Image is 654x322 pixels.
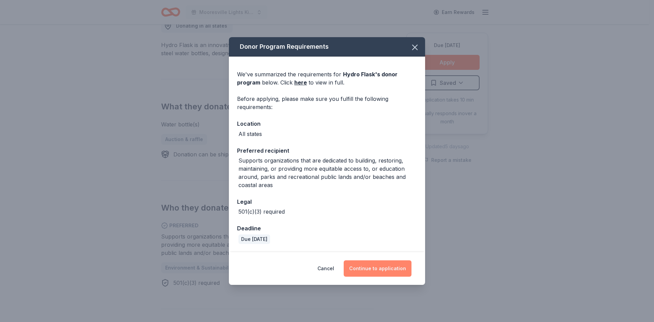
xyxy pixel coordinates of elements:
[238,234,270,244] div: Due [DATE]
[237,95,417,111] div: Before applying, please make sure you fulfill the following requirements:
[317,260,334,277] button: Cancel
[344,260,411,277] button: Continue to application
[294,78,307,87] a: here
[237,119,417,128] div: Location
[238,156,417,189] div: Supports organizations that are dedicated to building, restoring, maintaining, or providing more ...
[238,208,285,216] div: 501(c)(3) required
[237,70,417,87] div: We've summarized the requirements for below. Click to view in full.
[229,37,425,57] div: Donor Program Requirements
[237,146,417,155] div: Preferred recipient
[237,197,417,206] div: Legal
[238,130,262,138] div: All states
[237,224,417,233] div: Deadline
